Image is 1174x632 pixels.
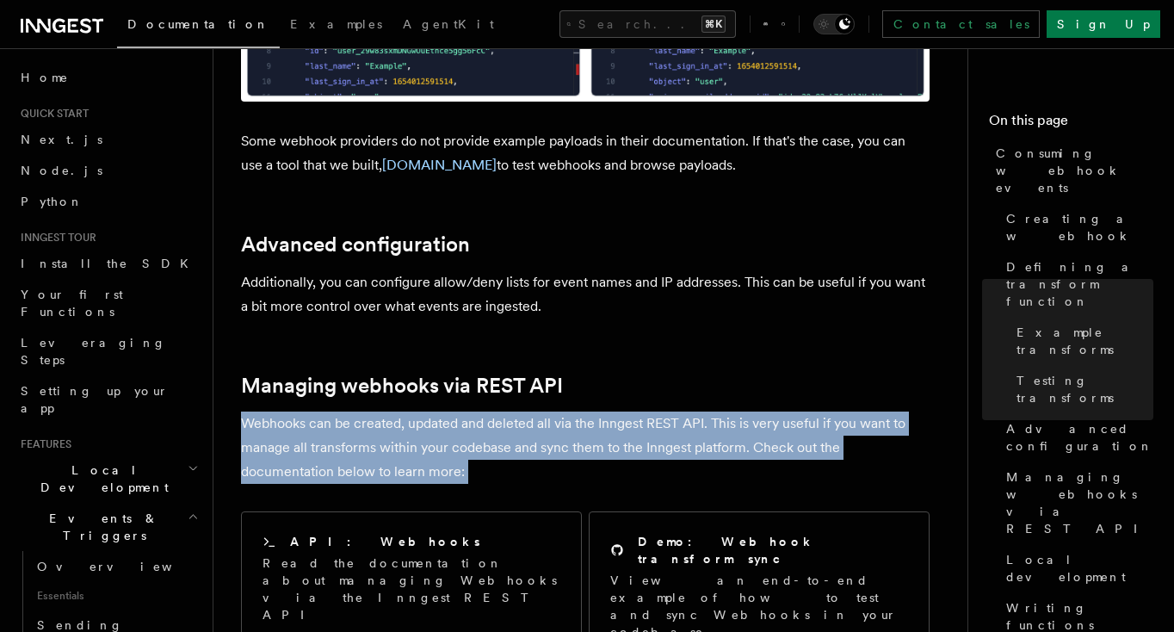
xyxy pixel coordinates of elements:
a: Creating a webhook [999,203,1153,251]
a: Advanced configuration [241,232,470,257]
a: Advanced configuration [999,413,1153,462]
button: Toggle dark mode [813,14,855,34]
span: Setting up your app [21,384,169,415]
span: AgentKit [403,17,494,31]
button: Local Development [14,455,202,503]
a: Contact sales [882,10,1040,38]
a: Consuming webhook events [989,138,1153,203]
a: Sign Up [1047,10,1160,38]
p: Additionally, you can configure allow/deny lists for event names and IP addresses. This can be us... [241,270,930,319]
span: Local Development [14,462,188,496]
a: Setting up your app [14,375,202,424]
p: Some webhook providers do not provide example payloads in their documentation. If that's the case... [241,129,930,177]
a: Leveraging Steps [14,327,202,375]
span: Creating a webhook [1006,210,1153,245]
a: Examples [280,5,392,46]
button: Events & Triggers [14,503,202,551]
a: Node.js [14,155,202,186]
a: Overview [30,551,202,582]
a: Documentation [117,5,280,48]
span: Overview [37,560,214,573]
span: Defining a transform function [1006,258,1153,310]
span: Next.js [21,133,102,146]
a: Testing transforms [1010,365,1153,413]
span: Quick start [14,107,89,121]
span: Consuming webhook events [996,145,1153,196]
a: Managing webhooks via REST API [999,462,1153,544]
a: Your first Functions [14,279,202,327]
p: Webhooks can be created, updated and deleted all via the Inngest REST API. This is very useful if... [241,412,930,484]
span: Example transforms [1016,324,1153,358]
span: Features [14,437,71,451]
a: [DOMAIN_NAME] [382,157,497,173]
span: Managing webhooks via REST API [1006,468,1153,537]
span: Advanced configuration [1006,420,1153,455]
kbd: ⌘K [701,15,726,33]
span: Local development [1006,551,1153,586]
span: Your first Functions [21,288,123,319]
h2: Demo: Webhook transform sync [638,533,908,567]
a: Install the SDK [14,248,202,279]
span: Events & Triggers [14,510,188,544]
a: Next.js [14,124,202,155]
a: AgentKit [392,5,504,46]
a: Managing webhooks via REST API [241,374,563,398]
button: Search...⌘K [559,10,736,38]
a: Example transforms [1010,317,1153,365]
span: Python [21,195,83,208]
span: Documentation [127,17,269,31]
span: Essentials [30,582,202,610]
span: Inngest tour [14,231,96,245]
span: Leveraging Steps [21,336,166,367]
a: Defining a transform function [999,251,1153,317]
h2: API: Webhooks [290,533,480,550]
h4: On this page [989,110,1153,138]
span: Node.js [21,164,102,177]
a: Home [14,62,202,93]
span: Home [21,69,69,86]
p: Read the documentation about managing Webhooks via the Inngest REST API [263,555,560,623]
a: Local development [999,544,1153,592]
a: Python [14,186,202,217]
span: Testing transforms [1016,372,1153,406]
span: Install the SDK [21,257,199,270]
span: Examples [290,17,382,31]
